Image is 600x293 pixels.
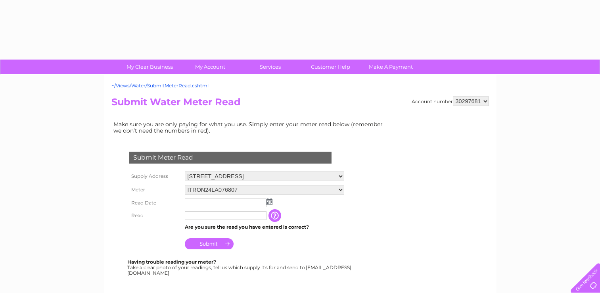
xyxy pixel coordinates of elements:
[129,152,332,164] div: Submit Meter Read
[111,96,489,112] h2: Submit Water Meter Read
[177,60,243,74] a: My Account
[266,199,272,205] img: ...
[127,197,183,209] th: Read Date
[127,209,183,222] th: Read
[268,209,283,222] input: Information
[111,83,209,89] a: ~/Views/Water/SubmitMeterRead.cshtml
[358,60,424,74] a: Make A Payment
[185,238,234,249] input: Submit
[111,119,389,136] td: Make sure you are only paying for what you use. Simply enter your meter read below (remember we d...
[127,259,353,276] div: Take a clear photo of your readings, tell us which supply it's for and send to [EMAIL_ADDRESS][DO...
[117,60,182,74] a: My Clear Business
[183,222,346,232] td: Are you sure the read you have entered is correct?
[127,170,183,183] th: Supply Address
[127,259,216,265] b: Having trouble reading your meter?
[127,183,183,197] th: Meter
[298,60,363,74] a: Customer Help
[238,60,303,74] a: Services
[412,96,489,106] div: Account number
